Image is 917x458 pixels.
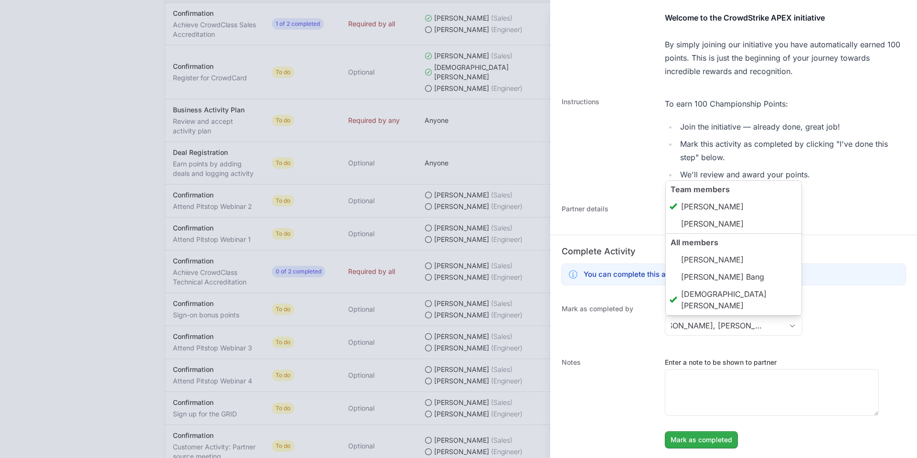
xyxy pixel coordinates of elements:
[562,245,906,258] h2: Complete Activity
[665,204,720,214] p: BrennanIT
[677,120,906,133] li: Join the initiative — already done, great job!
[562,304,653,338] dt: Mark as completed by
[562,358,653,448] dt: Notes
[562,97,653,185] dt: Instructions
[677,137,906,164] li: Mark this activity as completed by clicking "I've done this step" below.
[665,216,720,225] p: [PERSON_NAME]
[665,38,906,78] div: By simply joining our initiative you have automatically earned 100 points. This is just the begin...
[666,233,801,316] li: All members
[665,358,879,367] label: Enter a note to be shown to partner
[677,168,906,181] li: We'll review and award your points.
[584,269,773,280] h3: You can complete this activity on behalf of the partner.
[665,13,825,22] strong: Welcome to the CrowdStrike APEX initiative
[665,97,906,110] div: To earn 100 Championship Points:
[783,316,802,335] div: Close
[666,180,801,234] li: Team members
[665,431,738,448] button: Mark as completed
[671,434,732,446] span: Mark as completed
[562,204,653,225] dt: Partner details
[665,304,802,314] label: Select who has completed this activity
